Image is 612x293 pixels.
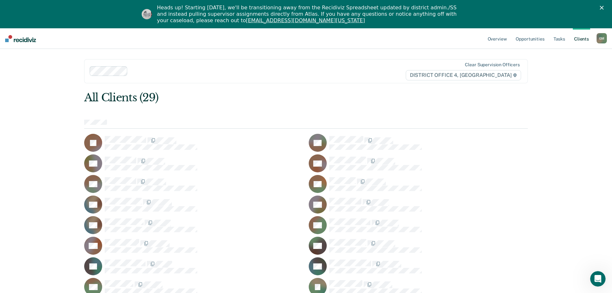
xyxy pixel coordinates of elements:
[406,70,521,80] span: DISTRICT OFFICE 4, [GEOGRAPHIC_DATA]
[157,5,460,24] div: Heads up! Starting [DATE], we'll be transitioning away from the Recidiviz Spreadsheet updated by ...
[5,35,36,42] img: Recidiviz
[590,271,606,287] iframe: Intercom live chat
[514,28,545,49] a: Opportunities
[573,28,590,49] a: Clients
[600,6,606,10] div: Close
[465,62,519,68] div: Clear supervision officers
[142,9,152,19] img: Profile image for Kim
[246,17,365,23] a: [EMAIL_ADDRESS][DOMAIN_NAME][US_STATE]
[597,33,607,43] div: G M
[552,28,566,49] a: Tasks
[597,33,607,43] button: GM
[486,28,508,49] a: Overview
[84,91,439,104] div: All Clients (29)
